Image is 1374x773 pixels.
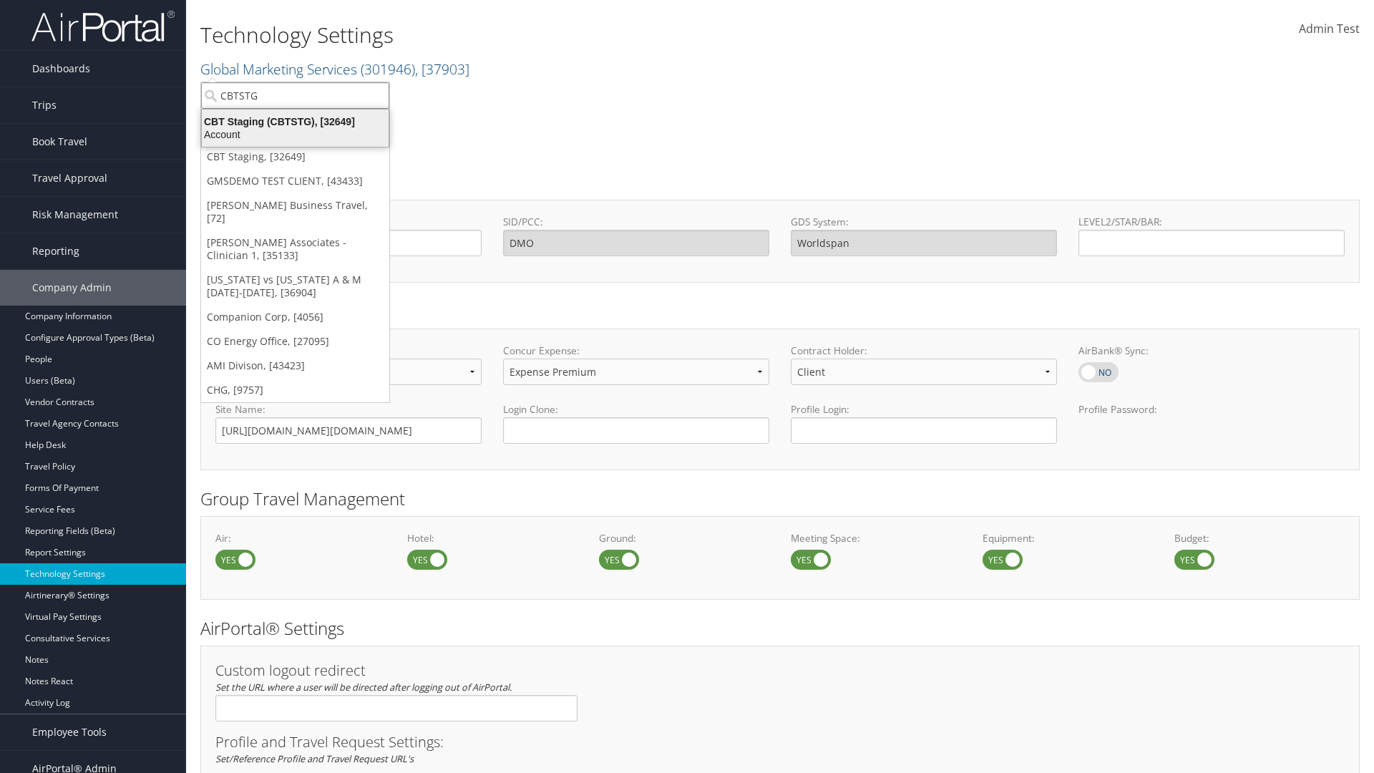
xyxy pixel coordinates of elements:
[31,9,175,43] img: airportal-logo.png
[1078,344,1345,358] label: AirBank® Sync:
[791,215,1057,229] label: GDS System:
[200,299,1360,324] h2: Online Booking Tool
[201,268,389,305] a: [US_STATE] vs [US_STATE] A & M [DATE]-[DATE], [36904]
[32,233,79,269] span: Reporting
[983,531,1153,545] label: Equipment:
[415,59,469,79] span: , [ 37903 ]
[215,681,512,694] em: Set the URL where a user will be directed after logging out of AirPortal.
[201,82,389,109] input: Search Accounts
[791,402,1057,443] label: Profile Login:
[791,344,1057,358] label: Contract Holder:
[201,305,389,329] a: Companion Corp, [4056]
[1174,531,1345,545] label: Budget:
[361,59,415,79] span: ( 301946 )
[215,531,386,545] label: Air:
[32,197,118,233] span: Risk Management
[32,160,107,196] span: Travel Approval
[193,115,397,128] div: CBT Staging (CBTSTG), [32649]
[503,402,769,417] label: Login Clone:
[32,51,90,87] span: Dashboards
[200,59,469,79] a: Global Marketing Services
[200,487,1360,511] h2: Group Travel Management
[201,193,389,230] a: [PERSON_NAME] Business Travel, [72]
[215,402,482,417] label: Site Name:
[791,417,1057,444] input: Profile Login:
[503,215,769,229] label: SID/PCC:
[200,170,1349,195] h2: GDS
[200,616,1360,641] h2: AirPortal® Settings
[1078,362,1119,382] label: AirBank® Sync
[215,735,1345,749] h3: Profile and Travel Request Settings:
[201,145,389,169] a: CBT Staging, [32649]
[32,270,112,306] span: Company Admin
[200,20,973,50] h1: Technology Settings
[201,378,389,402] a: CHG, [9757]
[503,344,769,358] label: Concur Expense:
[215,663,578,678] h3: Custom logout redirect
[201,329,389,354] a: CO Energy Office, [27095]
[1299,21,1360,37] span: Admin Test
[215,752,414,765] em: Set/Reference Profile and Travel Request URL's
[599,531,769,545] label: Ground:
[1078,402,1345,443] label: Profile Password:
[32,87,57,123] span: Trips
[193,128,397,141] div: Account
[1078,215,1345,229] label: LEVEL2/STAR/BAR:
[791,531,961,545] label: Meeting Space:
[201,354,389,378] a: AMI Divison, [43423]
[201,169,389,193] a: GMSDEMO TEST CLIENT, [43433]
[32,714,107,750] span: Employee Tools
[201,230,389,268] a: [PERSON_NAME] Associates - Clinician 1, [35133]
[32,124,87,160] span: Book Travel
[407,531,578,545] label: Hotel:
[1299,7,1360,52] a: Admin Test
